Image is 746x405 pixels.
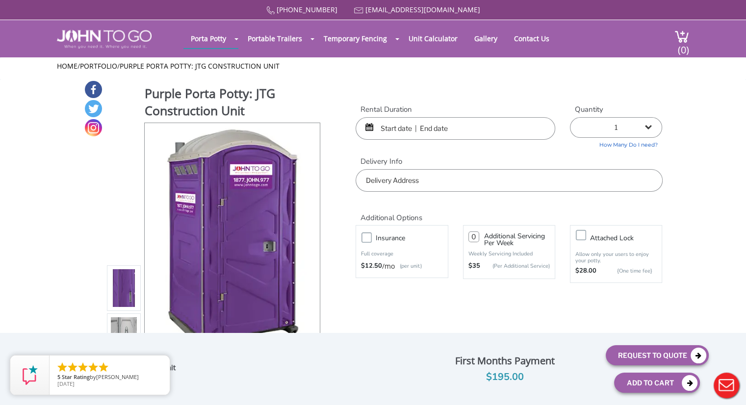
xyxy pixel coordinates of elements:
[606,345,709,365] button: Request To Quote
[316,29,394,48] a: Temporary Fencing
[111,174,137,405] img: Product
[98,361,109,373] li: 
[570,138,662,149] a: How Many Do I need?
[57,61,689,71] ul: / /
[674,30,689,43] img: cart a
[507,29,557,48] a: Contact Us
[57,373,60,380] span: 5
[677,35,689,56] span: (0)
[20,365,40,385] img: Review Rating
[575,251,657,264] p: Allow only your users to enjoy your potty.
[412,353,598,369] div: First Months Payment
[277,5,337,14] a: [PHONE_NUMBER]
[575,266,596,276] strong: $28.00
[145,85,321,122] h1: Purple Porta Potty: JTG Construction Unit
[395,261,422,271] p: (per unit)
[356,169,662,192] input: Delivery Address
[468,261,480,271] strong: $35
[356,156,662,167] label: Delivery Info
[468,250,550,257] p: Weekly Servicing Included
[467,29,505,48] a: Gallery
[266,6,275,15] img: Call
[67,361,78,373] li: 
[356,202,662,223] h2: Additional Options
[62,373,90,380] span: Star Rating
[240,29,309,48] a: Portable Trailers
[80,61,117,71] a: Portfolio
[484,233,550,247] h3: Additional Servicing Per Week
[361,261,382,271] strong: $12.50
[85,81,102,98] a: Facebook
[183,29,233,48] a: Porta Potty
[707,366,746,405] button: Live Chat
[376,232,452,244] h3: Insurance
[57,380,75,387] span: [DATE]
[570,104,662,115] label: Quantity
[57,374,162,381] span: by
[412,369,598,385] div: $195.00
[590,232,667,244] h3: Attached lock
[57,30,152,49] img: JOHN to go
[401,29,465,48] a: Unit Calculator
[120,61,280,71] a: Purple Porta Potty: JTG Construction Unit
[356,117,555,140] input: Start date | End date
[354,7,363,14] img: Mail
[158,123,307,354] img: Product
[601,266,652,276] p: {One time fee}
[85,100,102,117] a: Twitter
[480,262,550,270] p: (Per Additional Service)
[96,373,139,380] span: [PERSON_NAME]
[356,104,555,115] label: Rental Duration
[57,61,77,71] a: Home
[361,261,442,271] div: /mo
[614,373,700,393] button: Add To Cart
[77,361,89,373] li: 
[85,119,102,136] a: Instagram
[87,361,99,373] li: 
[468,231,479,242] input: 0
[361,249,442,259] p: Full coverage
[365,5,480,14] a: [EMAIL_ADDRESS][DOMAIN_NAME]
[56,361,68,373] li: 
